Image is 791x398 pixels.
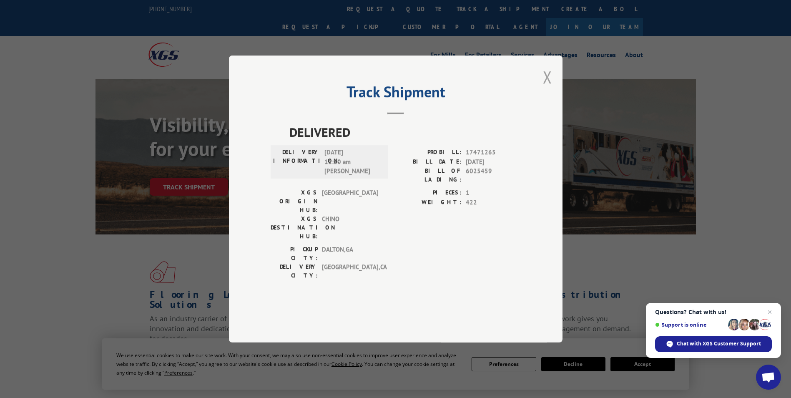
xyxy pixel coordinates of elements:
span: Questions? Chat with us! [655,309,772,315]
span: DELIVERED [289,123,521,141]
span: Close chat [765,307,775,317]
span: 422 [466,198,521,207]
label: DELIVERY CITY: [271,262,318,280]
label: BILL OF LADING: [396,166,462,184]
span: 1 [466,188,521,198]
div: Chat with XGS Customer Support [655,336,772,352]
div: Open chat [756,365,781,390]
label: XGS DESTINATION HUB: [271,214,318,241]
label: BILL DATE: [396,157,462,167]
label: PICKUP CITY: [271,245,318,262]
span: 6025459 [466,166,521,184]
label: PROBILL: [396,148,462,157]
span: DALTON , GA [322,245,378,262]
button: Close modal [543,66,552,88]
span: CHINO [322,214,378,241]
span: [GEOGRAPHIC_DATA] , CA [322,262,378,280]
span: Support is online [655,322,725,328]
h2: Track Shipment [271,86,521,102]
span: [DATE] 11:20 am [PERSON_NAME] [324,148,381,176]
label: DELIVERY INFORMATION: [273,148,320,176]
span: [GEOGRAPHIC_DATA] [322,188,378,214]
span: Chat with XGS Customer Support [677,340,761,348]
label: XGS ORIGIN HUB: [271,188,318,214]
label: PIECES: [396,188,462,198]
span: 17471265 [466,148,521,157]
label: WEIGHT: [396,198,462,207]
span: [DATE] [466,157,521,167]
